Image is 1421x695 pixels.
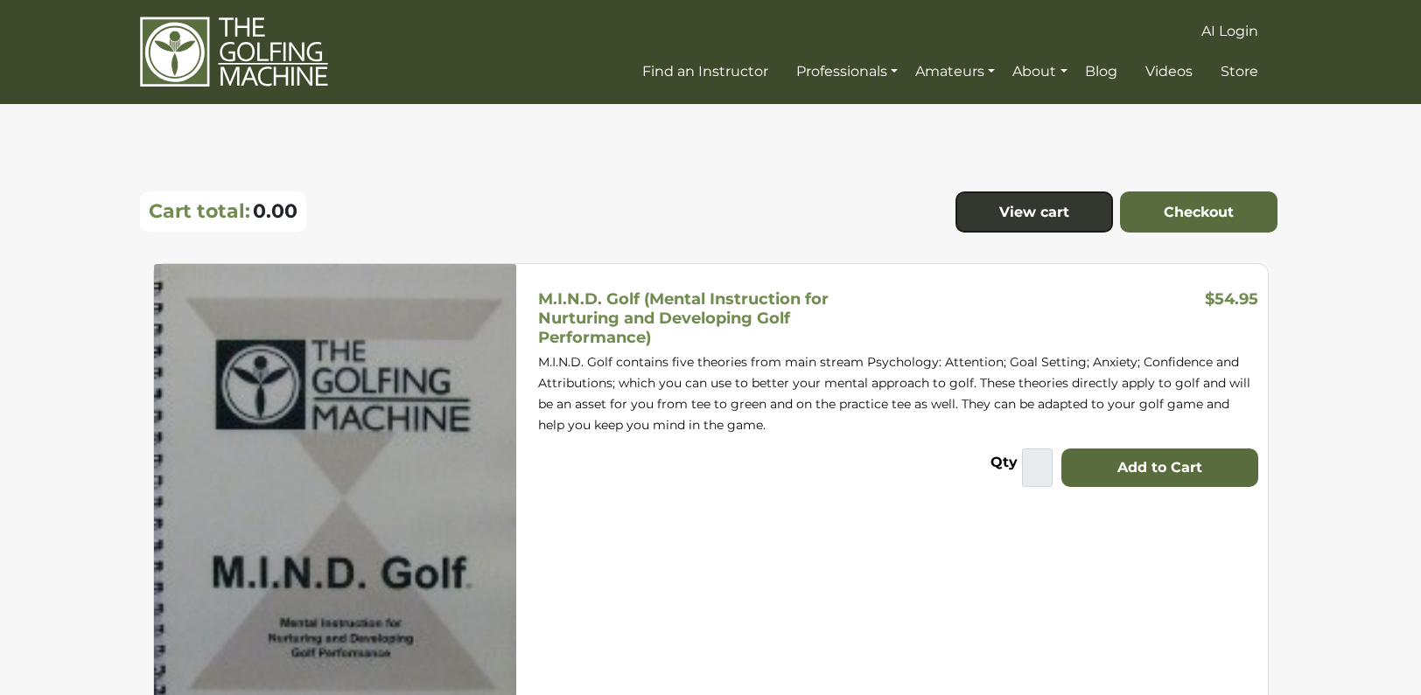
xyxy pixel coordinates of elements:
a: Videos [1141,56,1197,87]
a: About [1008,56,1071,87]
span: AI Login [1201,23,1258,39]
a: Blog [1081,56,1122,87]
span: Videos [1145,63,1193,80]
span: Blog [1085,63,1117,80]
span: Find an Instructor [642,63,768,80]
button: Add to Cart [1061,448,1258,487]
p: M.I.N.D. Golf contains five theories from main stream Psychology: Attention; Goal Setting; Anxiet... [538,347,1259,435]
p: Cart total: [149,199,250,223]
a: Checkout [1120,191,1277,233]
span: 0.00 [253,199,297,223]
a: AI Login [1197,16,1263,47]
h5: M.I.N.D. Golf (Mental Instruction for Nurturing and Developing Golf Performance) [538,289,829,346]
a: Amateurs [911,56,999,87]
a: Store [1216,56,1263,87]
a: Professionals [792,56,902,87]
img: The Golfing Machine [140,16,328,88]
h3: $54.95 [1205,290,1258,334]
a: View cart [955,191,1113,233]
label: Qty [990,451,1018,478]
a: Find an Instructor [638,56,773,87]
span: Store [1221,63,1258,80]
